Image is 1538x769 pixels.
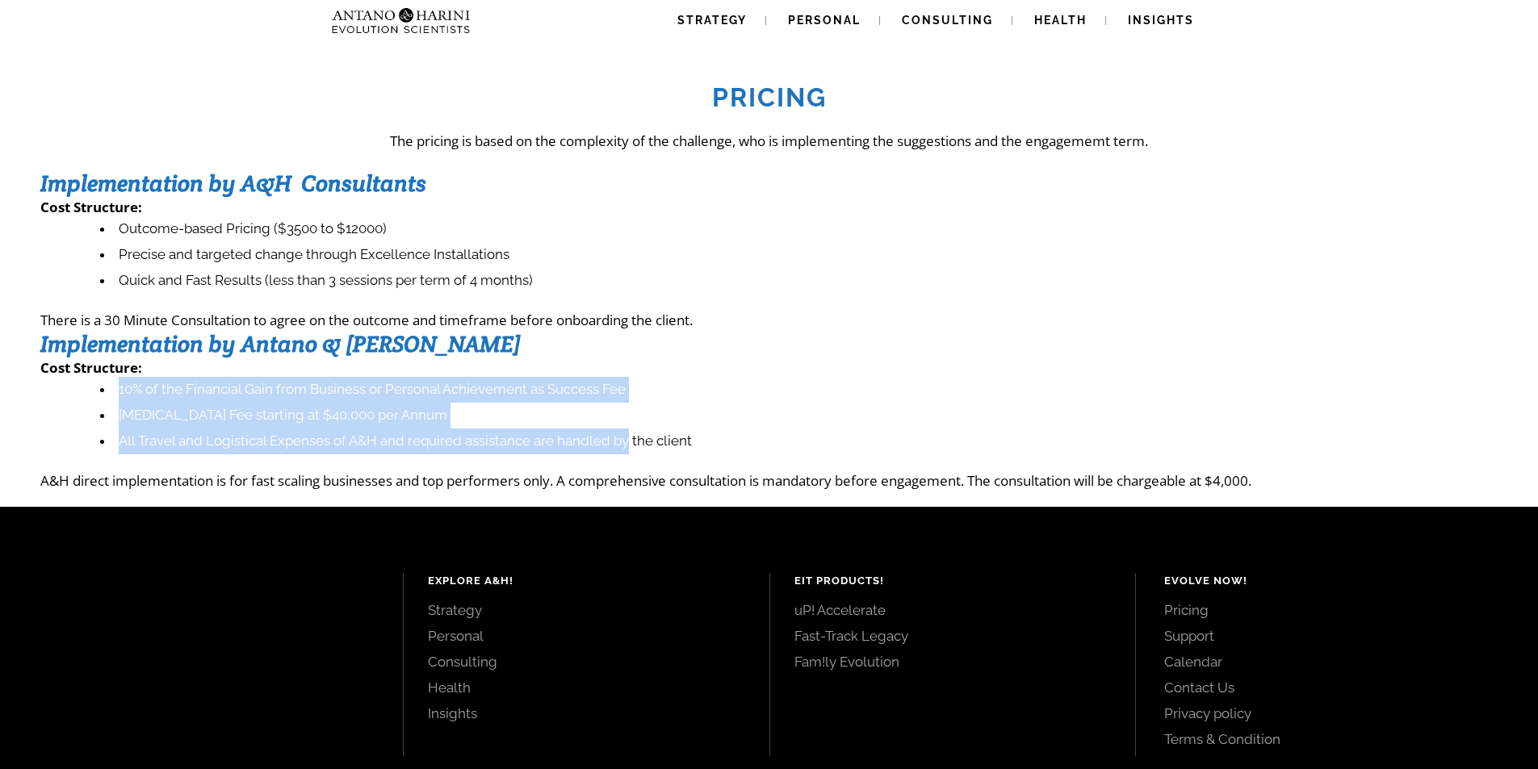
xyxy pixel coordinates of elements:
a: Contact Us [1164,679,1502,696]
h4: Explore A&H! [428,573,745,589]
a: Privacy policy [1164,704,1502,722]
a: uP! Accelerate [794,601,1112,619]
li: All Travel and Logistical Expenses of A&H and required assistance are handled by the client [100,428,1498,454]
span: Strategy [677,14,747,27]
li: Outcome-based Pricing ($3500 to $12000) [100,216,1498,242]
a: Terms & Condition [1164,730,1502,748]
span: Consulting [902,14,993,27]
a: Insights [428,704,745,722]
li: [MEDICAL_DATA] Fee starting at $40,000 per Annum [100,403,1498,428]
a: Personal [428,627,745,645]
li: 10% of the Financial Gain from Business or Personal Achievement as Success Fee [100,377,1498,403]
strong: Cost Structure: [40,358,142,377]
strong: Implementation by A&H Consultants [40,169,426,198]
a: Fast-Track Legacy [794,627,1112,645]
span: Health [1034,14,1087,27]
a: Strategy [428,601,745,619]
p: There is a 30 Minute Consultation to agree on the outcome and timeframe before onboarding the cli... [40,311,1498,329]
a: Support [1164,627,1502,645]
h4: Evolve Now! [1164,573,1502,589]
strong: : [138,198,142,216]
li: Precise and targeted change through Excellence Installations [100,242,1498,268]
a: Calendar [1164,653,1502,671]
p: A&H direct implementation is for fast scaling businesses and top performers only. A comprehensive... [40,471,1498,490]
strong: Pricing [712,82,827,112]
span: Personal [788,14,861,27]
a: Pricing [1164,601,1502,619]
li: Quick and Fast Results (less than 3 sessions per term of 4 months) [100,268,1498,294]
h4: EIT Products! [794,573,1112,589]
span: Insights [1128,14,1194,27]
strong: Implementation by Antano & [PERSON_NAME] [40,329,521,358]
a: Consulting [428,653,745,671]
a: Fam!ly Evolution [794,653,1112,671]
strong: Cost Structure [40,198,138,216]
p: The pricing is based on the complexity of the challenge, who is implementing the suggestions and ... [40,132,1498,150]
a: Health [428,679,745,696]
